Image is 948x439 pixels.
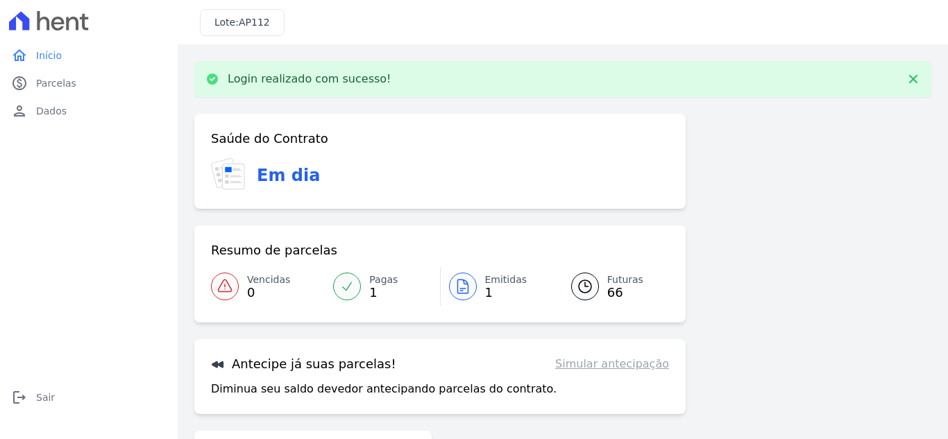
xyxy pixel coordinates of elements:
[247,273,290,287] span: Vencidas
[6,42,172,69] a: homeInício
[211,356,396,372] h3: Antecipe já suas parcelas!
[211,130,328,147] h3: Saúde do Contrato
[607,287,643,298] span: 66
[36,104,67,118] span: Dados
[369,287,398,298] span: 1
[211,242,337,259] h3: Resumo de parcelas
[239,17,270,28] span: AP112
[555,356,669,372] a: Simular antecipação
[247,287,290,298] span: 0
[214,15,270,30] h3: Lote:
[555,267,669,306] a: Futuras 66
[36,49,62,62] span: Início
[6,97,172,125] a: personDados
[211,381,557,397] p: Diminua seu saldo devedor antecipando parcelas do contrato.
[11,389,28,406] i: logout
[369,273,398,287] span: Pagas
[607,273,643,287] span: Futuras
[441,267,555,306] a: Emitidas 1
[257,163,320,188] h3: Em dia
[11,47,28,64] i: home
[485,287,527,298] span: 1
[6,69,172,97] a: paidParcelas
[485,273,527,287] span: Emitidas
[325,267,439,306] a: Pagas 1
[11,103,28,119] i: person
[211,267,325,306] a: Vencidas 0
[36,76,76,90] span: Parcelas
[36,390,55,404] span: Sair
[228,72,391,86] p: Login realizado com sucesso!
[6,384,172,411] a: logoutSair
[11,75,28,92] i: paid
